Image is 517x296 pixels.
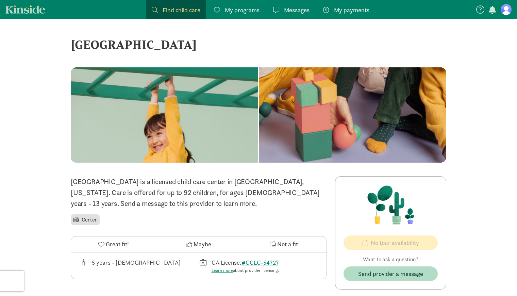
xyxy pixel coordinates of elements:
button: Send provider a message [344,266,438,281]
span: Great fit! [106,240,129,249]
a: Learn more [212,267,233,273]
a: #CCLC-54727 [241,259,279,266]
span: Maybe [194,240,211,249]
p: Want to ask a question? [344,256,438,264]
button: No tour availability [344,235,438,250]
div: GA License: [212,258,282,274]
button: Great fit! [71,236,156,252]
button: Maybe [156,236,241,252]
span: Messages [284,5,310,15]
div: [GEOGRAPHIC_DATA] [71,35,446,54]
p: [GEOGRAPHIC_DATA] is a licensed child care center in [GEOGRAPHIC_DATA], [US_STATE]. Care is offer... [71,176,327,209]
li: Center [71,214,100,225]
span: Not a fit [277,240,298,249]
span: No tour availability [371,238,419,247]
span: Find child care [163,5,200,15]
div: License number [199,258,319,274]
div: 5 years - [DEMOGRAPHIC_DATA] [92,258,181,274]
div: about provider licensing. [212,267,282,274]
a: Kinside [5,5,45,14]
span: My programs [225,5,260,15]
div: Age range for children that this provider cares for [79,258,199,274]
span: Send provider a message [358,269,423,278]
button: Not a fit [241,236,327,252]
span: My payments [334,5,369,15]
